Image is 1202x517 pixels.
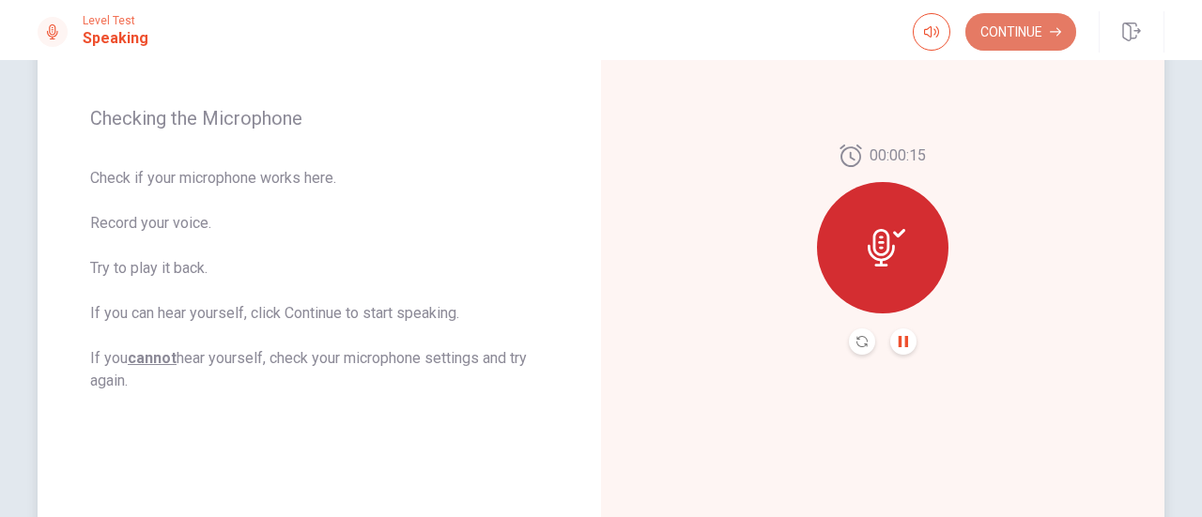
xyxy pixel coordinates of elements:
span: 00:00:15 [870,144,926,167]
span: Check if your microphone works here. Record your voice. Try to play it back. If you can hear your... [90,167,548,392]
u: cannot [128,349,177,367]
span: Checking the Microphone [90,107,548,129]
h1: Speaking [83,27,148,50]
span: Level Test [83,14,148,27]
button: Record Again [849,328,875,355]
button: Continue [965,13,1076,51]
button: Pause Audio [890,328,917,355]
